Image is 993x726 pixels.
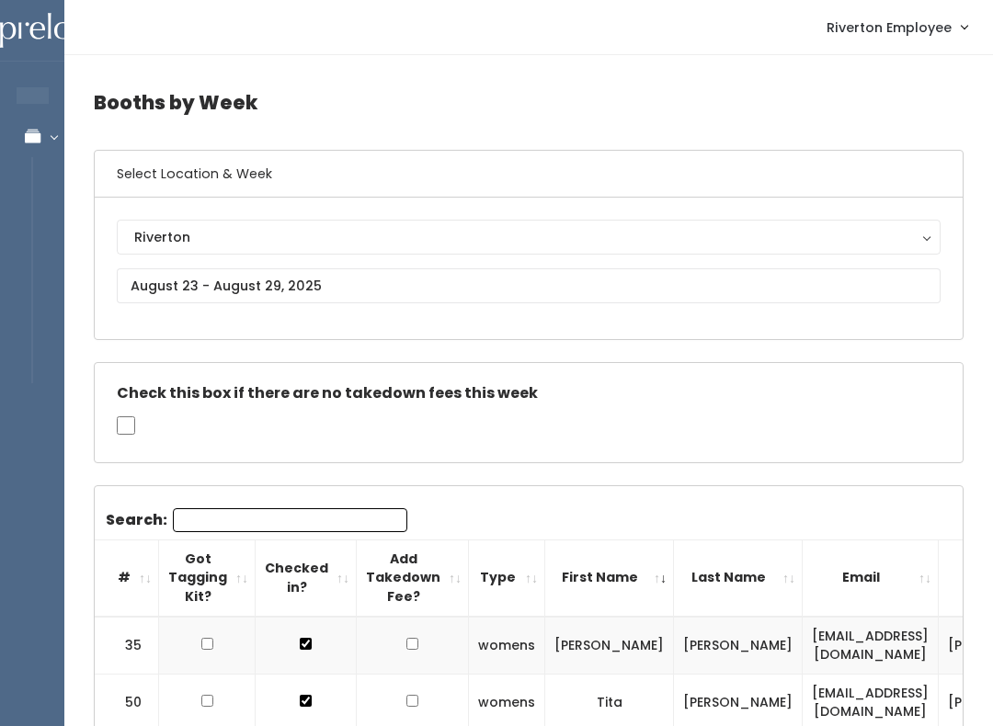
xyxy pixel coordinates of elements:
th: First Name: activate to sort column ascending [545,539,674,616]
td: [PERSON_NAME] [674,617,803,675]
th: Type: activate to sort column ascending [469,539,545,616]
h5: Check this box if there are no takedown fees this week [117,385,941,402]
td: [PERSON_NAME] [545,617,674,675]
input: August 23 - August 29, 2025 [117,268,941,303]
th: #: activate to sort column ascending [95,539,159,616]
h4: Booths by Week [94,77,964,128]
input: Search: [173,508,407,532]
span: Riverton Employee [827,17,952,38]
h6: Select Location & Week [95,151,963,198]
th: Add Takedown Fee?: activate to sort column ascending [357,539,469,616]
th: Checked in?: activate to sort column ascending [256,539,357,616]
td: womens [469,617,545,675]
th: Got Tagging Kit?: activate to sort column ascending [159,539,256,616]
div: Riverton [134,227,923,247]
td: 35 [95,617,159,675]
button: Riverton [117,220,941,255]
label: Search: [106,508,407,532]
th: Last Name: activate to sort column ascending [674,539,803,616]
a: Riverton Employee [808,7,986,47]
th: Email: activate to sort column ascending [803,539,939,616]
td: [EMAIL_ADDRESS][DOMAIN_NAME] [803,617,939,675]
